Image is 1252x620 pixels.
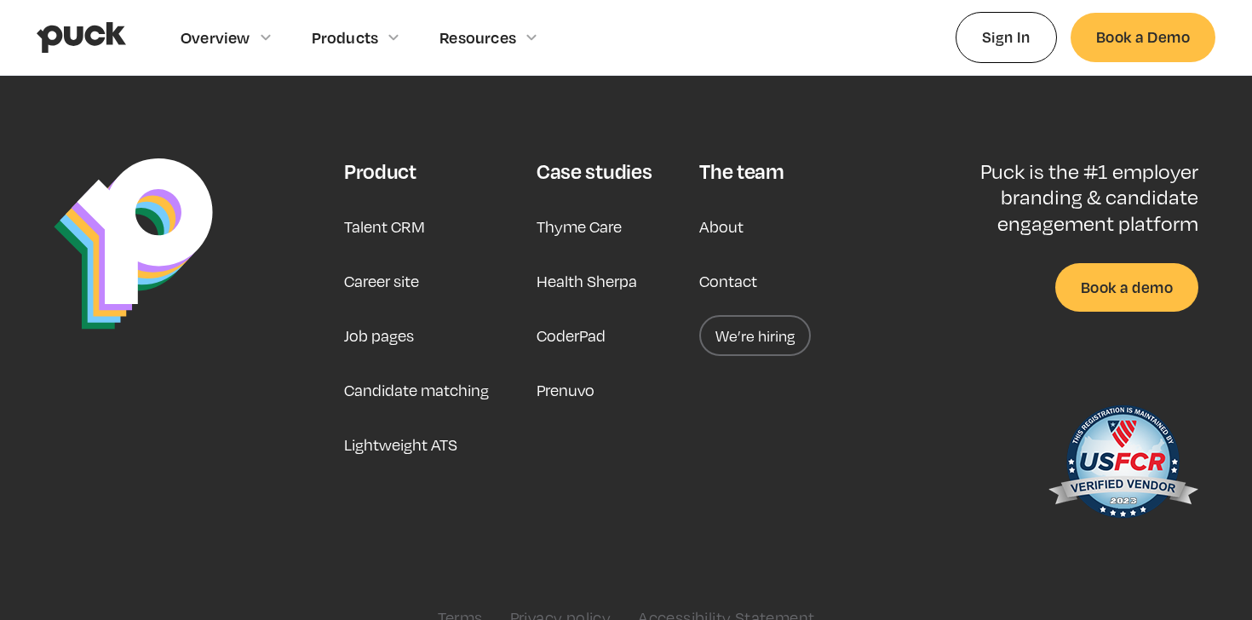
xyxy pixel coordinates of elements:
a: Prenuvo [537,370,594,410]
a: We’re hiring [699,315,811,356]
div: The team [699,158,784,184]
a: CoderPad [537,315,606,356]
img: Puck Logo [54,158,213,330]
div: Case studies [537,158,652,184]
a: Book a demo [1055,263,1198,312]
a: Thyme Care [537,206,622,247]
p: Puck is the #1 employer branding & candidate engagement platform [925,158,1198,236]
div: Overview [181,28,250,47]
div: Product [344,158,416,184]
a: Book a Demo [1071,13,1215,61]
a: Candidate matching [344,370,489,410]
a: Health Sherpa [537,261,637,301]
a: Contact [699,261,757,301]
div: Products [312,28,379,47]
a: Job pages [344,315,414,356]
a: Career site [344,261,419,301]
a: Lightweight ATS [344,424,457,465]
div: Resources [439,28,516,47]
img: US Federal Contractor Registration System for Award Management Verified Vendor Seal [1047,397,1198,533]
a: Sign In [956,12,1057,62]
a: Talent CRM [344,206,425,247]
a: About [699,206,744,247]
